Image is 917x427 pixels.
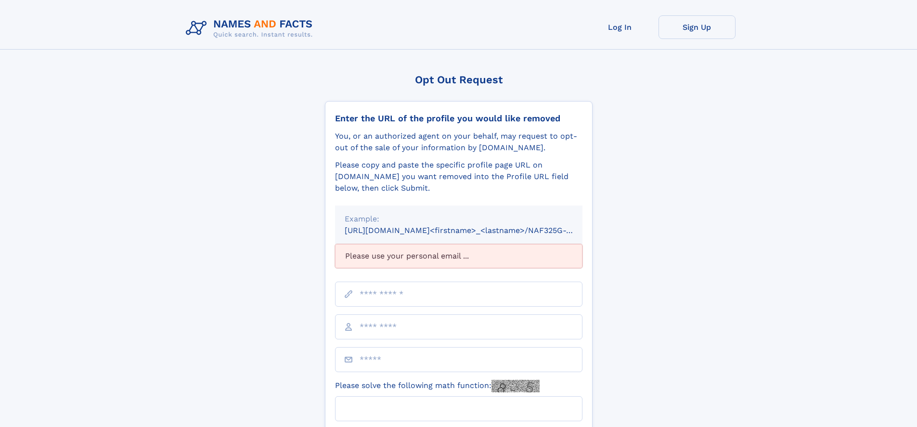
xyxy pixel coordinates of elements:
div: Enter the URL of the profile you would like removed [335,113,582,124]
img: Logo Names and Facts [182,15,321,41]
a: Log In [581,15,659,39]
label: Please solve the following math function: [335,380,540,392]
div: Please copy and paste the specific profile page URL on [DOMAIN_NAME] you want removed into the Pr... [335,159,582,194]
div: You, or an authorized agent on your behalf, may request to opt-out of the sale of your informatio... [335,130,582,154]
div: Opt Out Request [325,74,593,86]
small: [URL][DOMAIN_NAME]<firstname>_<lastname>/NAF325G-xxxxxxxx [345,226,601,235]
div: Please use your personal email ... [335,244,582,268]
a: Sign Up [659,15,736,39]
div: Example: [345,213,573,225]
